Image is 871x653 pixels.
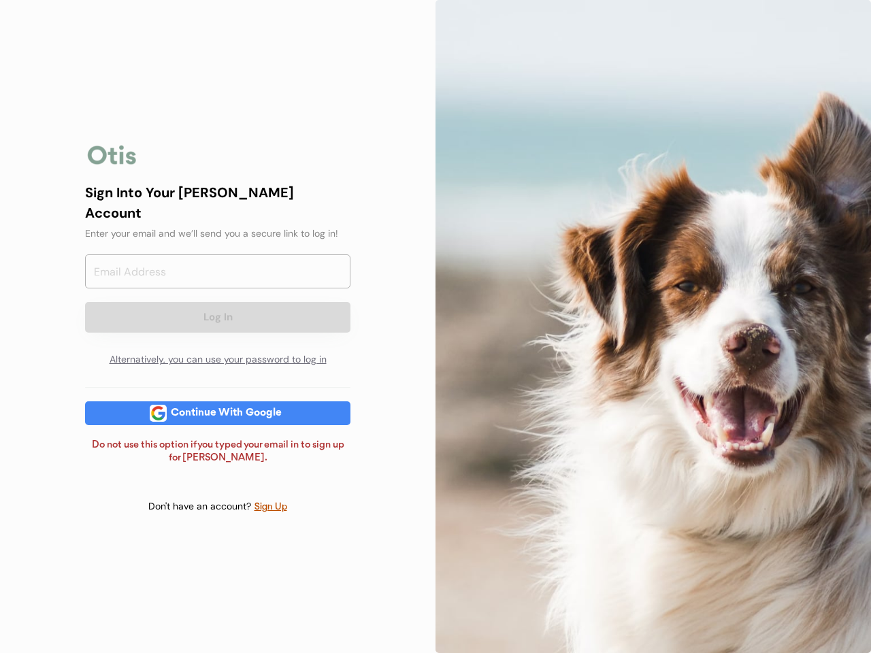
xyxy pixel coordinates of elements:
div: Enter your email and we’ll send you a secure link to log in! [85,227,350,241]
div: Sign Into Your [PERSON_NAME] Account [85,182,350,223]
div: Sign Up [254,499,288,515]
button: Log In [85,302,350,333]
div: Alternatively, you can use your password to log in [85,346,350,373]
div: Don't have an account? [148,500,254,514]
input: Email Address [85,254,350,288]
div: Continue With Google [167,408,286,418]
div: Do not use this option if you typed your email in to sign up for [PERSON_NAME]. [85,439,350,465]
